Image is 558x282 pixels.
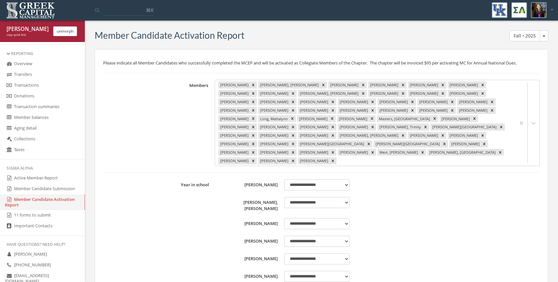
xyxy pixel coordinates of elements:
[53,26,77,36] button: unmorph
[216,197,281,212] label: [PERSON_NAME], [PERSON_NAME]
[95,30,244,40] h3: Member Candidate Activation Report
[497,149,504,156] div: Remove Wright, Madison
[218,157,250,164] div: [PERSON_NAME]
[289,107,297,114] div: Remove Evans, Kate
[439,81,446,89] div: Remove Bianchi, Emily
[409,98,416,106] div: Remove Cowherd, Rachel
[218,123,250,131] div: [PERSON_NAME]
[7,51,78,56] div: Reporting
[218,115,250,122] div: [PERSON_NAME]
[218,107,250,114] div: [PERSON_NAME]
[369,107,376,114] div: Remove Grant, Maggie
[417,107,449,114] div: [PERSON_NAME]
[369,149,376,156] div: Remove Webster, Amelia
[509,30,540,41] button: Fall • 2025
[368,115,376,122] div: Remove Magelis, Sara
[218,149,250,156] div: [PERSON_NAME]
[368,81,399,89] div: [PERSON_NAME]
[7,25,48,33] div: [PERSON_NAME] Coles
[440,115,471,122] div: [PERSON_NAME]
[289,90,297,97] div: Remove Burr, Emma
[329,157,336,164] div: Remove Zastrow, Allison
[329,149,336,156] div: Remove Waters, Brynn
[498,123,505,131] div: Remove Reed, Cheyenne
[297,115,329,122] div: [PERSON_NAME]
[329,123,336,131] div: Remove Nokes, Kelsey
[250,157,257,164] div: Remove Yurga, Erika
[329,115,336,122] div: Remove Lowenbach, Lauren
[369,123,376,131] div: Remove Peck, Whitney
[417,98,449,106] div: [PERSON_NAME]
[289,157,297,164] div: Remove Zalesak, Megan
[481,140,488,148] div: Remove Trujillo, Veronica
[422,123,429,131] div: Remove Powell, Trinity
[250,98,257,106] div: Remove Cerulli, Susan
[399,90,407,97] div: Remove Cahill, Sophia
[479,81,486,89] div: Remove Blackwell, Alexis
[448,81,479,89] div: [PERSON_NAME]
[374,140,441,148] div: [PERSON_NAME][GEOGRAPHIC_DATA]
[408,81,439,89] div: [PERSON_NAME]
[258,132,289,139] div: [PERSON_NAME]
[329,98,336,106] div: Remove Cooksey, Andrea
[298,90,360,97] div: [PERSON_NAME], [PERSON_NAME]
[488,107,496,114] div: Remove Kunz, Ariel
[338,107,369,114] div: [PERSON_NAME]
[449,107,456,114] div: Remove Kenney, Sarah
[441,140,448,148] div: Remove Thompson, Addison
[216,236,281,247] label: [PERSON_NAME]
[378,149,419,156] div: West, [PERSON_NAME]
[457,107,488,114] div: [PERSON_NAME]
[250,149,257,156] div: Remove Vaughn, Mackenzie
[298,132,329,139] div: [PERSON_NAME]
[218,140,250,148] div: [PERSON_NAME]
[329,132,336,139] div: Remove Schultz, Emma
[378,98,409,106] div: [PERSON_NAME]
[457,98,488,106] div: [PERSON_NAME]
[320,81,327,89] div: Remove Anglin, ZoieAnn
[258,123,289,131] div: [PERSON_NAME]
[250,115,257,122] div: Remove Libby, Danielle
[218,81,250,89] div: [PERSON_NAME]
[378,123,422,131] div: [PERSON_NAME], Trinity
[449,140,481,148] div: [PERSON_NAME]
[298,140,365,148] div: [PERSON_NAME][GEOGRAPHIC_DATA]
[298,157,329,164] div: [PERSON_NAME]
[408,90,439,97] div: [PERSON_NAME]
[216,218,281,229] label: [PERSON_NAME]
[329,107,336,114] div: Remove Ficociello, Amalia
[399,132,407,139] div: Remove Shoemaker, Kennedy
[250,107,257,114] div: Remove Dunklee, Whitney
[479,132,486,139] div: Remove Stinebrink, Lucy
[289,140,297,148] div: Remove Sydnor, Bronwen
[103,80,211,166] label: Members
[378,107,409,114] div: [PERSON_NAME]
[146,7,154,13] span: ⌘K
[289,123,297,131] div: Remove Mullins, Kendall
[218,98,250,106] div: [PERSON_NAME]
[298,123,329,131] div: [PERSON_NAME]
[218,90,250,97] div: [PERSON_NAME]
[258,81,320,89] div: [PERSON_NAME], [PERSON_NAME]
[298,98,329,106] div: [PERSON_NAME]
[250,132,257,139] div: Remove Sawinski, Alexandra
[338,132,399,139] div: [PERSON_NAME], [PERSON_NAME]
[298,149,329,156] div: [PERSON_NAME]
[258,90,289,97] div: [PERSON_NAME]
[216,271,281,282] label: [PERSON_NAME]
[103,59,540,66] p: Please indicate all Member Candidates who successfully completed the MCEP and will be activated a...
[258,98,289,106] div: [PERSON_NAME]
[409,107,416,114] div: Remove Hardin, Ayva
[258,140,289,148] div: [PERSON_NAME]
[448,90,479,97] div: [PERSON_NAME]
[360,90,367,97] div: Remove Burr, Kennedy
[289,132,297,139] div: Remove Schrader, Jayla
[365,140,372,148] div: Remove Thomas, Kayleigh
[419,149,426,156] div: Remove West, Emily Rae
[289,115,296,122] div: Remove Long, Mattalynn
[258,157,289,164] div: [PERSON_NAME]
[250,81,257,89] div: Remove Abbuhl, Lydia
[338,123,369,131] div: [PERSON_NAME]
[439,90,446,97] div: Remove Caine, Cailyn
[338,149,369,156] div: [PERSON_NAME]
